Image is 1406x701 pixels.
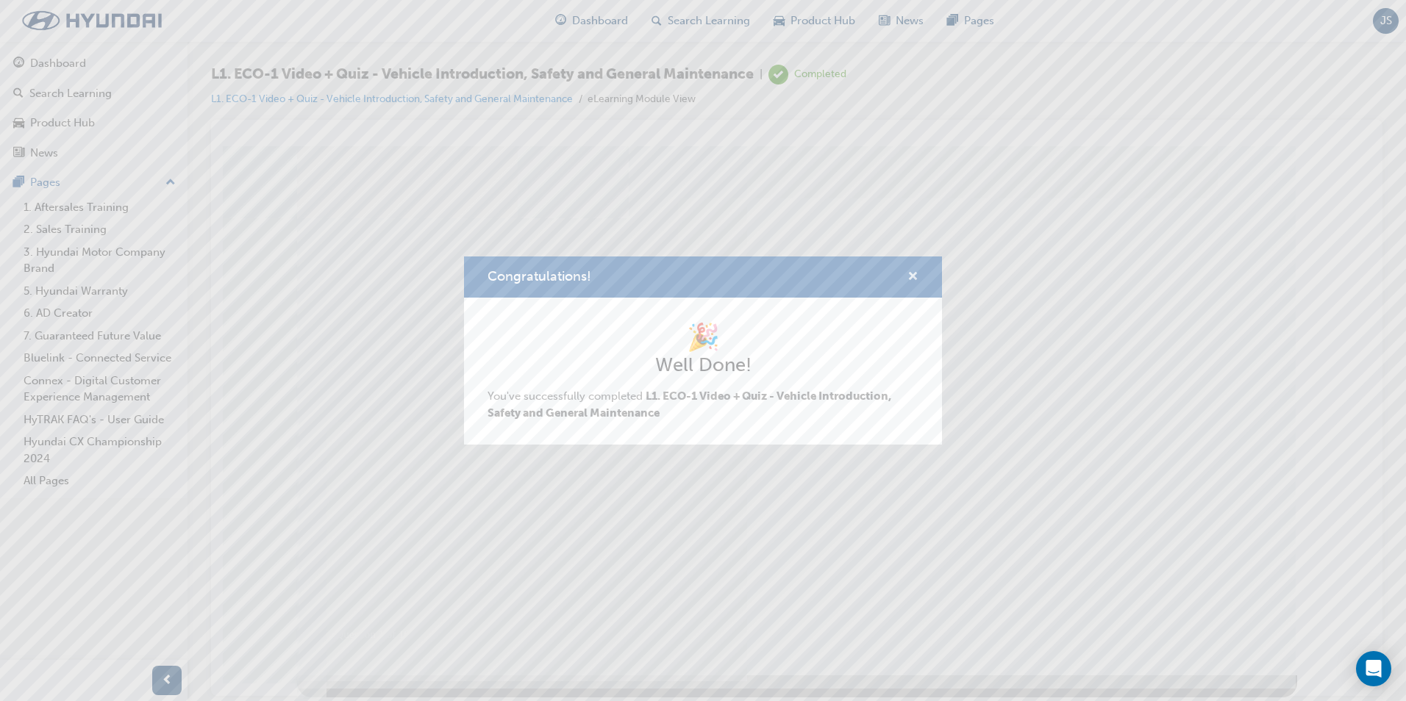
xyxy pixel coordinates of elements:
[111,477,198,499] div: Question 1 of 10
[488,321,918,353] h1: 🎉
[1356,651,1391,686] div: Open Intercom Messenger
[488,389,891,420] span: L1. ECO-1 Video + Quiz - Vehicle Introduction, Safety and General Maintenance
[488,268,591,284] span: Congratulations!
[488,353,918,377] h2: Well Done!
[488,389,891,420] span: You've successfully completed
[907,268,918,287] button: cross-icon
[464,256,942,445] div: Congratulations!
[907,271,918,284] span: cross-icon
